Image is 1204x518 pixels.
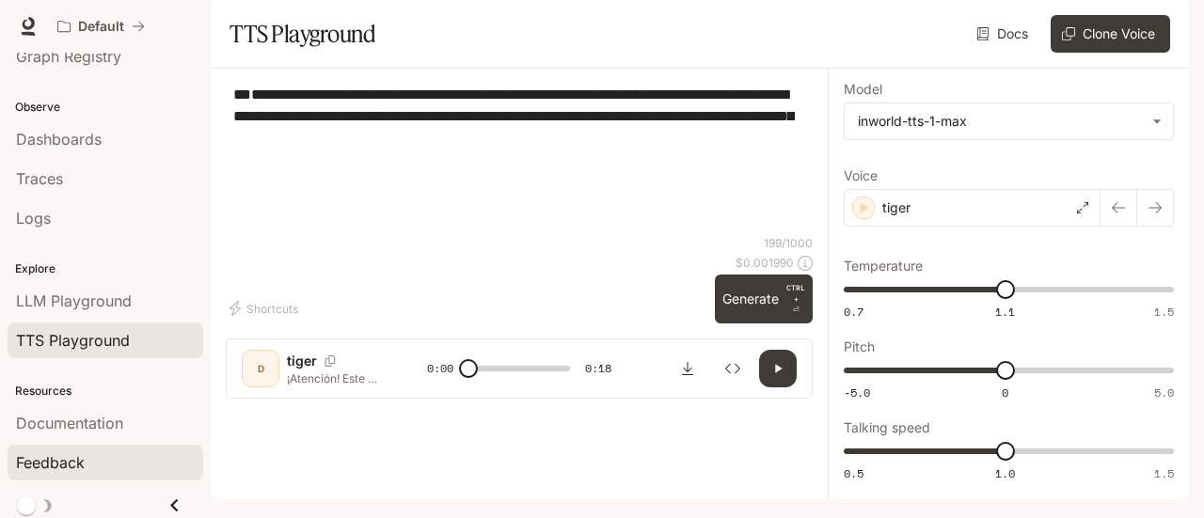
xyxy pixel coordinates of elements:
a: Docs [973,15,1036,53]
span: 1.5 [1154,304,1174,320]
span: 0:00 [427,359,453,378]
span: 0:18 [585,359,611,378]
button: Clone Voice [1051,15,1170,53]
button: Copy Voice ID [317,355,343,367]
p: CTRL + [786,282,805,305]
p: Voice [844,169,878,182]
h1: TTS Playground [230,15,375,53]
span: 0 [1002,385,1008,400]
button: GenerateCTRL +⏎ [715,275,813,323]
span: -5.0 [844,385,870,400]
button: All workspaces [49,8,153,45]
p: tiger [287,352,317,370]
span: 0.7 [844,304,863,320]
p: Temperature [844,259,923,273]
p: 199 / 1000 [764,235,813,251]
button: Inspect [714,350,752,387]
span: 1.0 [995,465,1015,481]
button: Download audio [669,350,706,387]
p: Default [78,19,124,35]
p: ¡Atención! Este es el momento. que nadie puede detener, el poder retumba, la energía se enciende ... [287,370,382,386]
p: tiger [882,198,911,217]
span: 1.5 [1154,465,1174,481]
button: Shortcuts [226,293,306,323]
span: 0.5 [844,465,863,481]
div: inworld-tts-1-max [858,112,1143,131]
span: 5.0 [1154,385,1174,400]
p: Pitch [844,340,875,353]
div: D [246,353,276,384]
span: 1.1 [995,304,1015,320]
p: Model [844,83,882,96]
div: inworld-tts-1-max [845,103,1173,139]
p: Talking speed [844,421,930,434]
p: ⏎ [786,282,805,316]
